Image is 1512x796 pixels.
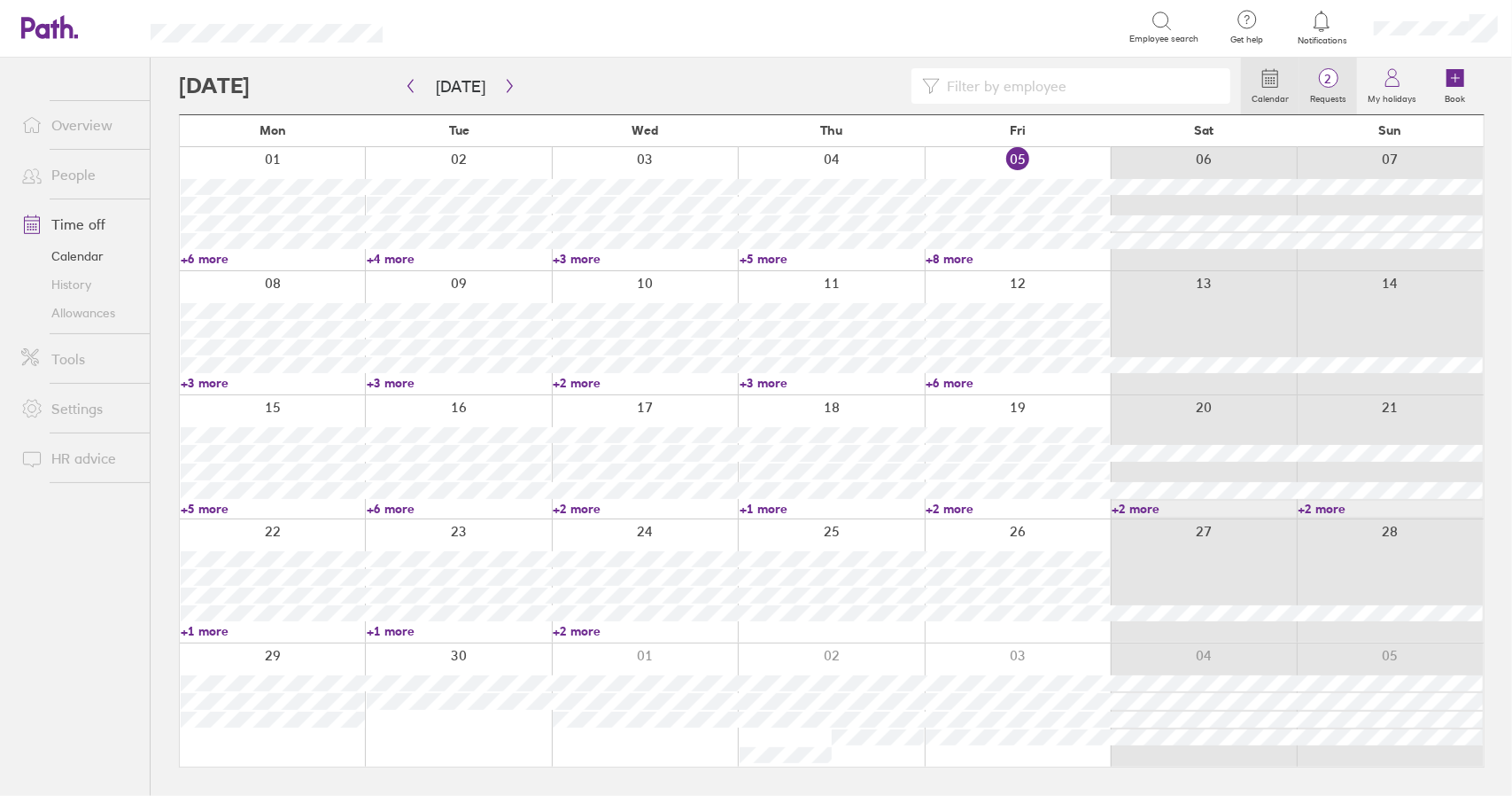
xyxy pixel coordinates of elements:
a: +1 more [181,623,365,639]
a: HR advice [7,441,150,476]
a: People [7,157,150,192]
a: +5 more [181,501,365,517]
a: +2 more [553,623,737,639]
a: +4 more [367,251,551,267]
a: +3 more [740,375,924,391]
label: Requests [1299,89,1357,105]
a: Tools [7,341,150,377]
a: 2Requests [1299,58,1357,114]
a: +6 more [367,501,551,517]
a: History [7,270,150,299]
a: Settings [7,391,150,426]
span: Thu [820,123,842,137]
a: My holidays [1357,58,1427,114]
label: Book [1435,89,1477,105]
a: +1 more [367,623,551,639]
a: +5 more [740,251,924,267]
a: +2 more [553,375,737,391]
span: Sat [1194,123,1213,137]
span: Fri [1010,123,1026,137]
span: Mon [260,123,286,137]
a: +1 more [740,501,924,517]
a: +2 more [1299,501,1483,517]
a: Calendar [1241,58,1299,114]
input: Filter by employee [940,69,1220,103]
a: +3 more [553,251,737,267]
a: Notifications [1293,9,1351,46]
a: +6 more [926,375,1110,391]
span: Notifications [1293,35,1351,46]
a: Book [1427,58,1484,114]
label: My holidays [1357,89,1427,105]
button: [DATE] [422,72,500,101]
span: Get help [1218,35,1276,45]
label: Calendar [1241,89,1299,105]
a: +6 more [181,251,365,267]
a: +2 more [926,501,1110,517]
a: +2 more [553,501,737,517]
a: +3 more [181,375,365,391]
a: +8 more [926,251,1110,267]
span: Wed [632,123,659,137]
a: Time off [7,207,150,242]
span: 2 [1299,72,1357,86]
span: Tue [449,123,469,137]
a: Overview [7,107,150,143]
a: +2 more [1112,501,1296,517]
span: Sun [1379,123,1402,137]
a: Calendar [7,242,150,270]
a: +3 more [367,375,551,391]
div: Search [430,19,476,35]
a: Allowances [7,299,150,327]
span: Employee search [1129,34,1198,44]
